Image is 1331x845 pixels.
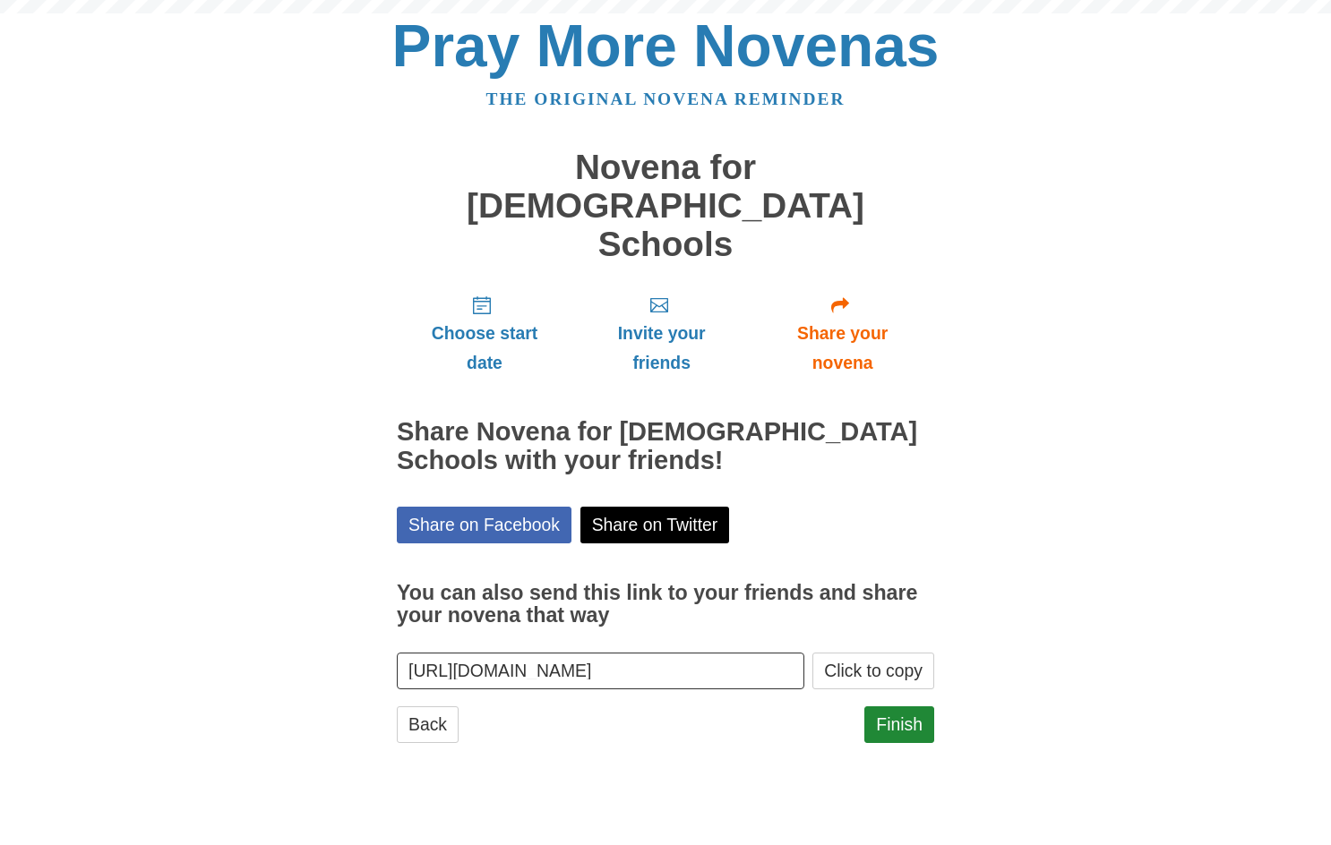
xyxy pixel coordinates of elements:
[415,319,554,378] span: Choose start date
[397,281,572,388] a: Choose start date
[397,706,459,743] a: Back
[590,319,733,378] span: Invite your friends
[751,281,934,388] a: Share your novena
[572,281,751,388] a: Invite your friends
[580,507,730,543] a: Share on Twitter
[397,582,934,627] h3: You can also send this link to your friends and share your novena that way
[392,13,940,79] a: Pray More Novenas
[397,149,934,263] h1: Novena for [DEMOGRAPHIC_DATA] Schools
[397,418,934,475] h2: Share Novena for [DEMOGRAPHIC_DATA] Schools with your friends!
[769,319,916,378] span: Share your novena
[397,507,571,543] a: Share on Facebook
[864,706,934,743] a: Finish
[812,653,934,689] button: Click to copy
[486,90,846,108] a: The original novena reminder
